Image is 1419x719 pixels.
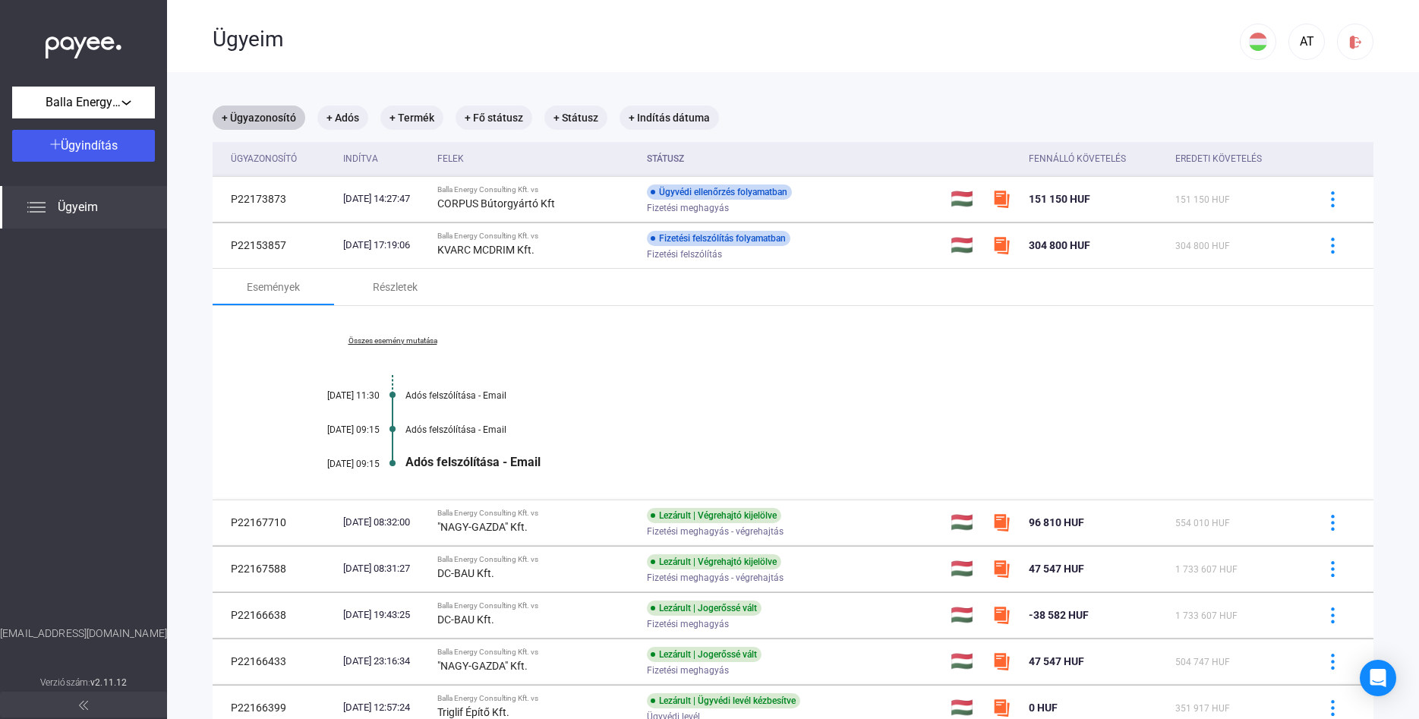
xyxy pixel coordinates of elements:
span: 1 733 607 HUF [1175,610,1238,621]
img: szamlazzhu-mini [992,560,1011,578]
img: more-blue [1325,607,1341,623]
button: more-blue [1317,183,1348,215]
img: szamlazzhu-mini [992,699,1011,717]
div: Események [247,278,300,296]
mat-chip: + Ügyazonosító [213,106,305,130]
td: 🇭🇺 [944,176,986,222]
div: Eredeti követelés [1175,150,1298,168]
div: Ügyvédi ellenőrzés folyamatban [647,184,792,200]
td: P22173873 [213,176,337,222]
img: more-blue [1325,654,1341,670]
div: Balla Energy Consulting Kft. vs [437,185,635,194]
strong: DC-BAU Kft. [437,567,494,579]
img: list.svg [27,198,46,216]
button: HU [1240,24,1276,60]
div: [DATE] 08:31:27 [343,561,425,576]
button: more-blue [1317,506,1348,538]
img: plus-white.svg [50,139,61,150]
td: P22167710 [213,500,337,545]
img: szamlazzhu-mini [992,236,1011,254]
div: Ügyazonosító [231,150,297,168]
div: [DATE] 23:16:34 [343,654,425,669]
span: 151 150 HUF [1175,194,1230,205]
button: AT [1288,24,1325,60]
mat-chip: + Indítás dátuma [620,106,719,130]
div: [DATE] 09:15 [289,459,380,469]
mat-chip: + Fő státusz [456,106,532,130]
span: 304 800 HUF [1029,239,1090,251]
span: -38 582 HUF [1029,609,1089,621]
img: HU [1249,33,1267,51]
div: Részletek [373,278,418,296]
div: Lezárult | Jogerőssé vált [647,601,762,616]
div: Indítva [343,150,378,168]
div: Lezárult | Ügyvédi levél kézbesítve [647,693,800,708]
img: white-payee-white-dot.svg [46,28,121,59]
button: Balla Energy Consulting Kft. [12,87,155,118]
span: Fizetési meghagyás - végrehajtás [647,522,784,541]
span: 1 733 607 HUF [1175,564,1238,575]
td: 🇭🇺 [944,546,986,591]
div: Fizetési felszólítás folyamatban [647,231,790,246]
span: 151 150 HUF [1029,193,1090,205]
span: Fizetési meghagyás [647,661,729,680]
div: Balla Energy Consulting Kft. vs [437,232,635,241]
span: Fizetési meghagyás - végrehajtás [647,569,784,587]
strong: Triglif Építő Kft. [437,706,509,718]
span: Ügyeim [58,198,98,216]
span: 47 547 HUF [1029,563,1084,575]
div: Balla Energy Consulting Kft. vs [437,648,635,657]
div: Ügyazonosító [231,150,331,168]
div: [DATE] 17:19:06 [343,238,425,253]
mat-chip: + Státusz [544,106,607,130]
div: [DATE] 11:30 [289,390,380,401]
a: Összes esemény mutatása [289,336,497,345]
button: more-blue [1317,599,1348,631]
div: [DATE] 08:32:00 [343,515,425,530]
span: 351 917 HUF [1175,703,1230,714]
strong: CORPUS Bútorgyártó Kft [437,197,555,210]
span: 504 747 HUF [1175,657,1230,667]
img: more-blue [1325,191,1341,207]
img: szamlazzhu-mini [992,190,1011,208]
div: Ügyeim [213,27,1240,52]
img: more-blue [1325,700,1341,716]
div: [DATE] 19:43:25 [343,607,425,623]
th: Státusz [641,142,944,176]
td: 🇭🇺 [944,592,986,638]
div: [DATE] 12:57:24 [343,700,425,715]
strong: "NAGY-GAZDA" Kft. [437,660,528,672]
img: szamlazzhu-mini [992,652,1011,670]
span: 554 010 HUF [1175,518,1230,528]
div: Balla Energy Consulting Kft. vs [437,601,635,610]
button: Ügyindítás [12,130,155,162]
img: logout-red [1348,34,1364,50]
div: Indítva [343,150,425,168]
div: Adós felszólítása - Email [405,455,1298,469]
img: more-blue [1325,238,1341,254]
div: [DATE] 14:27:47 [343,191,425,207]
td: 🇭🇺 [944,500,986,545]
button: logout-red [1337,24,1373,60]
span: 47 547 HUF [1029,655,1084,667]
span: Fizetési meghagyás [647,615,729,633]
span: Fizetési meghagyás [647,199,729,217]
span: 0 HUF [1029,702,1058,714]
div: Lezárult | Végrehajtó kijelölve [647,508,781,523]
td: 🇭🇺 [944,639,986,684]
button: more-blue [1317,553,1348,585]
div: Adós felszólítása - Email [405,424,1298,435]
td: P22153857 [213,222,337,268]
span: 304 800 HUF [1175,241,1230,251]
img: more-blue [1325,561,1341,577]
strong: KVARC MCDRIM Kft. [437,244,534,256]
div: Open Intercom Messenger [1360,660,1396,696]
mat-chip: + Termék [380,106,443,130]
div: Fennálló követelés [1029,150,1126,168]
strong: "NAGY-GAZDA" Kft. [437,521,528,533]
td: P22166433 [213,639,337,684]
div: Balla Energy Consulting Kft. vs [437,509,635,518]
mat-chip: + Adós [317,106,368,130]
strong: v2.11.12 [90,677,127,688]
button: more-blue [1317,645,1348,677]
